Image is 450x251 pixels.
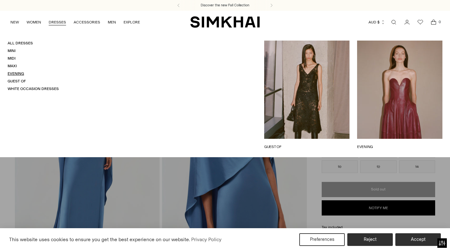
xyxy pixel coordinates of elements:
a: Go to the account page [401,16,413,29]
a: Open search modal [387,16,400,29]
button: Reject [347,233,393,246]
a: Wishlist [414,16,427,29]
span: This website uses cookies to ensure you get the best experience on our website. [9,236,190,242]
a: Discover the new Fall Collection [201,3,249,8]
a: Privacy Policy (opens in a new tab) [190,235,222,244]
a: MEN [108,15,116,29]
span: 0 [437,19,442,25]
a: WOMEN [27,15,41,29]
button: Preferences [299,233,345,246]
a: NEW [10,15,19,29]
a: ACCESSORIES [74,15,100,29]
button: Accept [395,233,441,246]
a: SIMKHAI [190,16,260,28]
button: AUD $ [368,15,385,29]
a: EXPLORE [124,15,140,29]
a: Open cart modal [427,16,440,29]
a: DRESSES [49,15,66,29]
